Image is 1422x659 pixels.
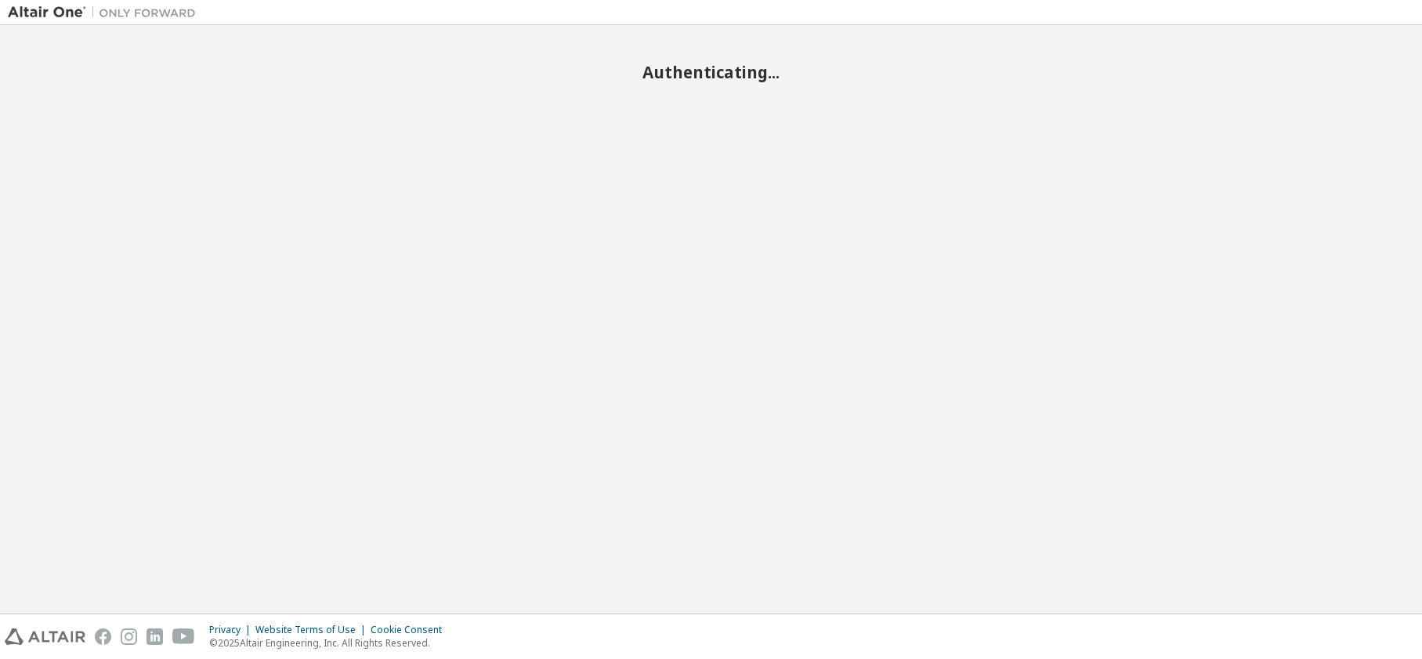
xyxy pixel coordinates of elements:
[172,628,195,645] img: youtube.svg
[5,628,85,645] img: altair_logo.svg
[8,62,1414,82] h2: Authenticating...
[95,628,111,645] img: facebook.svg
[147,628,163,645] img: linkedin.svg
[371,624,451,636] div: Cookie Consent
[121,628,137,645] img: instagram.svg
[209,636,451,650] p: © 2025 Altair Engineering, Inc. All Rights Reserved.
[255,624,371,636] div: Website Terms of Use
[209,624,255,636] div: Privacy
[8,5,204,20] img: Altair One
